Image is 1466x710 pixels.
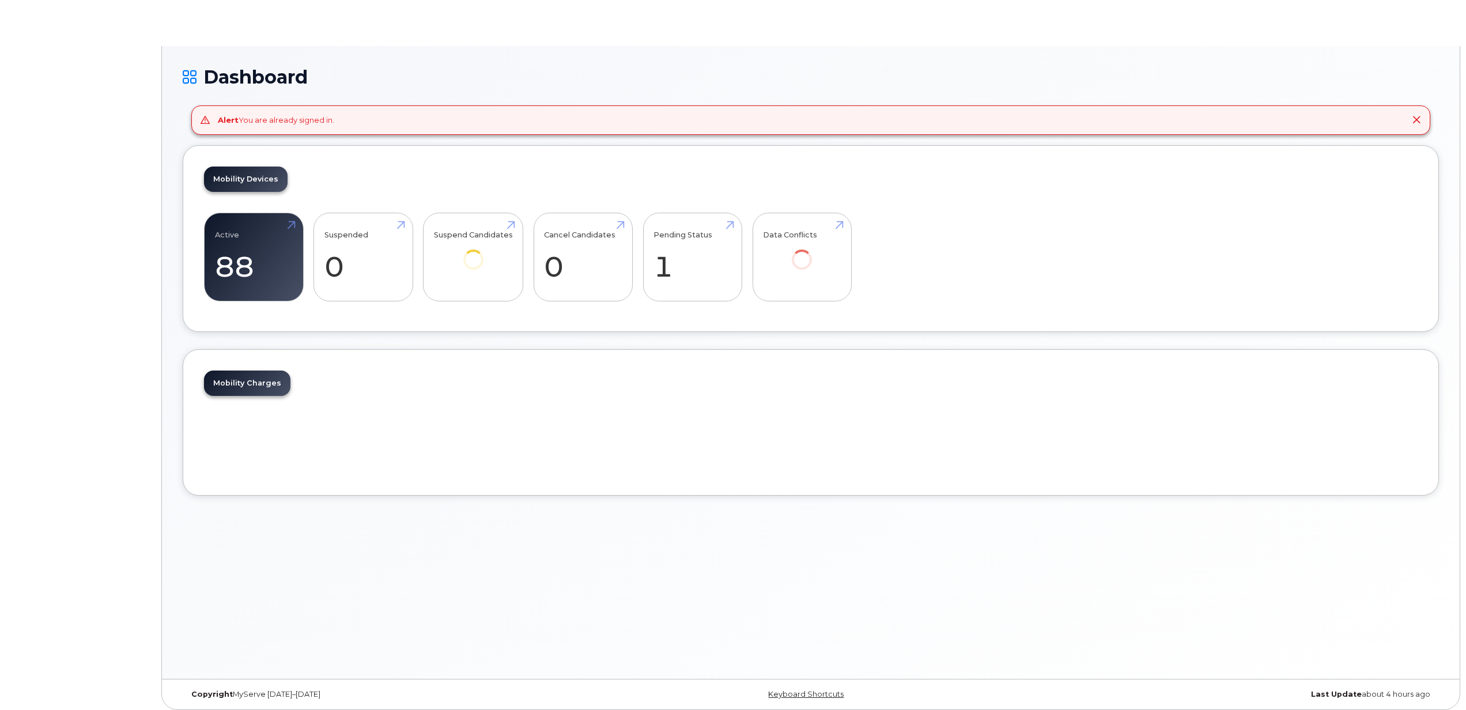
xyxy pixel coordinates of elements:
strong: Last Update [1311,690,1362,698]
a: Suspended 0 [324,219,402,295]
h1: Dashboard [183,67,1439,87]
strong: Copyright [191,690,233,698]
a: Suspend Candidates [434,219,513,285]
div: MyServe [DATE]–[DATE] [183,690,602,699]
a: Pending Status 1 [653,219,731,295]
a: Keyboard Shortcuts [768,690,844,698]
div: about 4 hours ago [1020,690,1439,699]
strong: Alert [218,115,239,124]
a: Mobility Charges [204,371,290,396]
div: You are already signed in. [218,115,334,126]
a: Mobility Devices [204,167,288,192]
a: Active 88 [215,219,293,295]
a: Data Conflicts [763,219,841,285]
a: Cancel Candidates 0 [544,219,622,295]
